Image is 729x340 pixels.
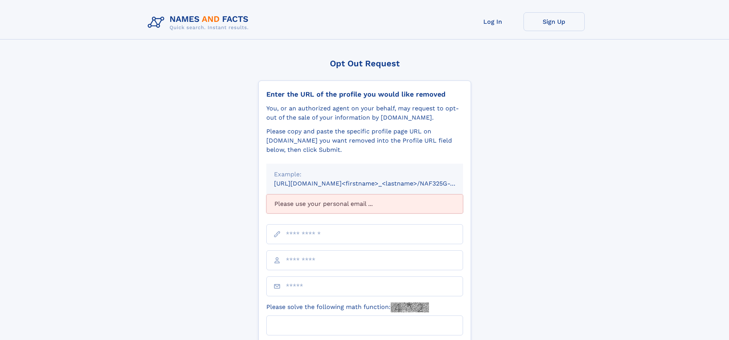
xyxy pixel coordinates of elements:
div: Opt Out Request [258,59,471,68]
div: Example: [274,170,455,179]
a: Sign Up [524,12,585,31]
div: Enter the URL of the profile you would like removed [266,90,463,99]
div: You, or an authorized agent on your behalf, may request to opt-out of the sale of your informatio... [266,104,463,122]
small: [URL][DOMAIN_NAME]<firstname>_<lastname>/NAF325G-xxxxxxxx [274,180,478,187]
label: Please solve the following math function: [266,302,429,312]
img: Logo Names and Facts [145,12,255,33]
div: Please copy and paste the specific profile page URL on [DOMAIN_NAME] you want removed into the Pr... [266,127,463,154]
div: Please use your personal email ... [266,194,463,214]
a: Log In [462,12,524,31]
